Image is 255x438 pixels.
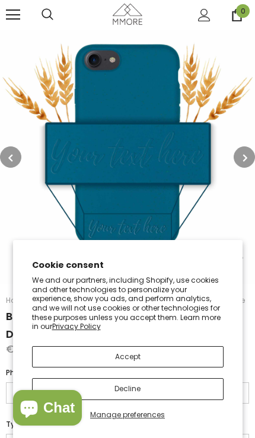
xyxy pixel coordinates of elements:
[6,418,30,430] label: Type
[52,321,101,331] a: Privacy Policy
[113,4,142,24] img: MMORE Cases
[6,367,58,379] label: Phone Model
[231,9,243,21] a: 0
[6,309,238,341] span: Biodegradable Personalized Phone Case - Deep Sea Blue
[32,411,224,419] button: Manage preferences
[236,4,250,18] span: 0
[32,259,224,271] h2: Cookie consent
[90,410,165,420] span: Manage preferences
[32,346,224,367] button: Accept
[32,276,224,331] p: We and our partners, including Shopify, use cookies and other technologies to personalize your ex...
[6,293,27,308] a: Home
[32,378,224,399] button: Decline
[9,390,85,429] inbox-online-store-chat: Shopify online store chat
[6,341,62,356] span: €26.90EUR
